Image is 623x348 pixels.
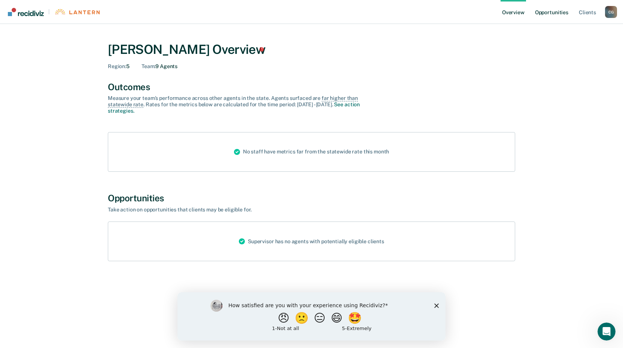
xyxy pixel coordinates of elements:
span: Team : [142,63,155,69]
div: No staff have metrics far from the statewide rate this month [228,132,395,171]
div: 9 Agents [142,63,177,70]
span: Region : [108,63,126,69]
div: Take action on opportunities that clients may be eligible for. [108,207,370,213]
img: Recidiviz [8,8,44,16]
span: | [44,9,54,15]
div: Opportunities [108,193,515,204]
img: Lantern [54,9,100,15]
button: Profile dropdown button [605,6,617,18]
div: 5 [108,63,130,70]
div: Measure your team’s performance across other agent s in the state. Agent s surfaced are . Rates f... [108,95,370,114]
div: Tooltip anchor [258,46,265,53]
iframe: Survey by Kim from Recidiviz [177,292,446,341]
a: See action strategies. [108,101,360,114]
div: C G [605,6,617,18]
iframe: Intercom live chat [598,323,616,341]
div: [PERSON_NAME] Overview [108,42,515,57]
span: far higher than statewide rate [108,95,358,108]
div: Outcomes [108,82,515,92]
div: Supervisor has no agents with potentially eligible clients [233,222,390,261]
